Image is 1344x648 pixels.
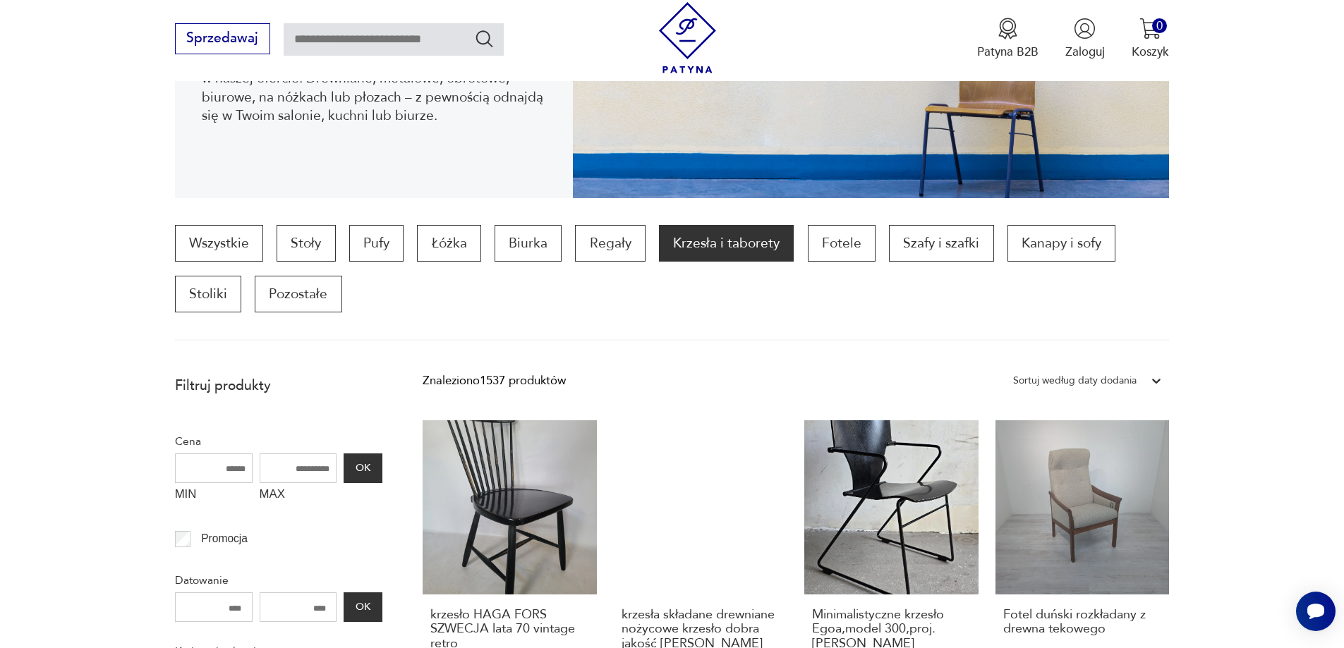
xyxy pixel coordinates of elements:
button: Szukaj [474,28,495,49]
p: Promocja [201,530,248,548]
a: Fotele [808,225,876,262]
button: 0Koszyk [1132,18,1169,60]
a: Stoliki [175,276,241,312]
p: Cena [175,432,382,451]
a: Kanapy i sofy [1007,225,1115,262]
div: Sortuj według daty dodania [1013,372,1137,390]
a: Łóżka [417,225,480,262]
iframe: Smartsupp widget button [1296,592,1336,631]
button: Patyna B2B [977,18,1039,60]
a: Regały [575,225,645,262]
div: 0 [1152,18,1167,33]
button: OK [344,592,382,622]
label: MAX [260,483,337,510]
p: Patyna B2B [977,44,1039,60]
button: OK [344,453,382,483]
img: Patyna - sklep z meblami i dekoracjami vintage [652,2,723,73]
img: Ikona koszyka [1139,18,1161,39]
label: MIN [175,483,253,510]
a: Stoły [277,225,335,262]
h3: Fotel duński rozkładany z drewna tekowego [1003,608,1162,637]
p: Krzesła to bez wątpienia najpopularniejsze meble retro w naszej ofercie. Drewniane, metalowe, obr... [202,51,545,126]
a: Pozostałe [255,276,341,312]
p: Filtruj produkty [175,377,382,395]
img: Ikonka użytkownika [1074,18,1096,39]
img: Ikona medalu [997,18,1019,39]
a: Ikona medaluPatyna B2B [977,18,1039,60]
a: Pufy [349,225,404,262]
p: Zaloguj [1065,44,1105,60]
button: Zaloguj [1065,18,1105,60]
p: Koszyk [1132,44,1169,60]
a: Biurka [495,225,562,262]
a: Sprzedawaj [175,34,270,45]
a: Krzesła i taborety [659,225,794,262]
p: Datowanie [175,571,382,589]
a: Wszystkie [175,225,263,262]
a: Szafy i szafki [889,225,993,262]
button: Sprzedawaj [175,23,270,54]
div: Znaleziono 1537 produktów [423,372,566,390]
